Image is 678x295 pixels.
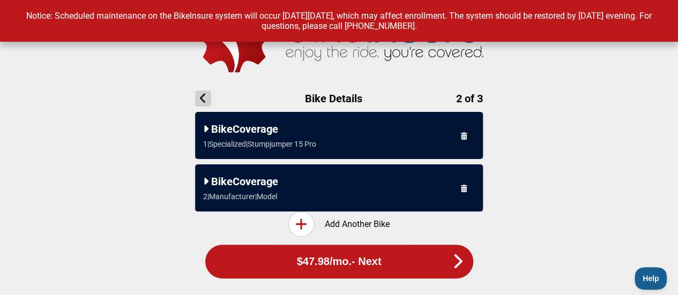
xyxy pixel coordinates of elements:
[195,90,483,107] h1: Bike Details
[330,255,352,268] span: /mo.
[205,245,473,278] button: $47.98/mo.- Next
[203,140,316,148] div: 1 | Specialized | Stumpjumper 15 Pro
[203,123,475,135] div: BikeCoverage
[203,175,475,188] div: BikeCoverage
[203,192,277,201] div: 2 | Manufacturer | Model
[195,211,483,237] div: Add Another Bike
[635,267,667,290] iframe: Toggle Customer Support
[456,92,483,105] span: 2 of 3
